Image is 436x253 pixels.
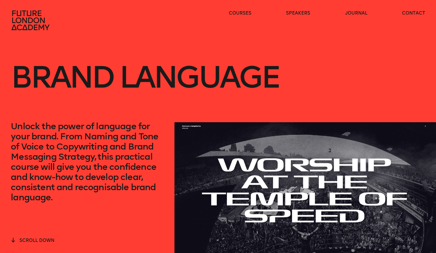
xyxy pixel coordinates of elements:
p: Unlock the power of language for your brand. From Naming and Tone of Voice to Copywriting and Bra... [11,121,163,203]
button: scroll down [11,237,54,244]
a: speakers [286,10,310,17]
h1: Brand Language [11,43,279,111]
a: contact [402,10,425,17]
a: courses [229,10,251,17]
span: scroll down [19,238,54,243]
a: journal [345,10,367,17]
